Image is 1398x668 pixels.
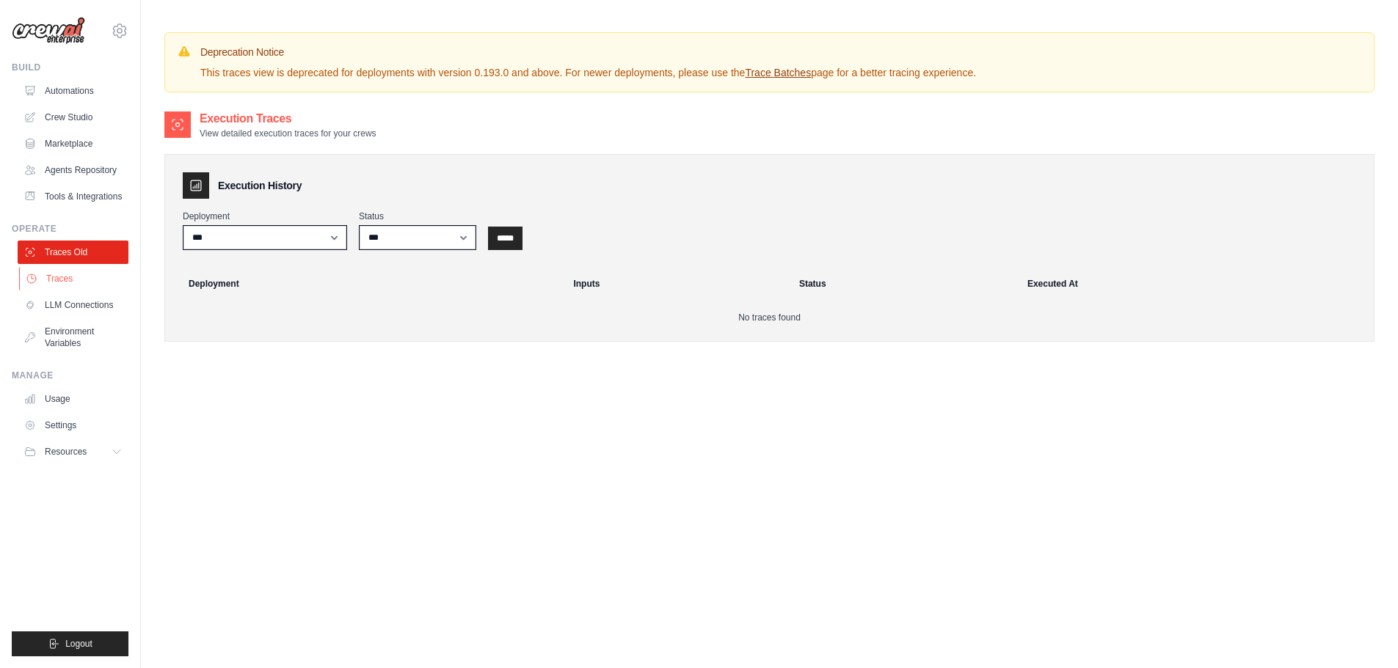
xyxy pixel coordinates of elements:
button: Logout [12,631,128,656]
h3: Deprecation Notice [200,45,976,59]
th: Status [790,268,1019,300]
button: Resources [18,440,128,463]
a: Trace Batches [745,67,811,78]
div: Manage [12,370,128,381]
a: Environment Variables [18,320,128,355]
a: Crew Studio [18,106,128,129]
label: Status [359,210,476,222]
h2: Execution Traces [200,110,376,128]
a: Tools & Integrations [18,185,128,208]
a: LLM Connections [18,293,128,317]
a: Agents Repository [18,158,128,182]
h3: Execution History [218,178,302,193]
th: Executed At [1019,268,1368,300]
th: Deployment [171,268,564,300]
p: View detailed execution traces for your crews [200,128,376,139]
span: Logout [65,638,92,650]
th: Inputs [564,268,790,300]
label: Deployment [183,210,347,222]
p: No traces found [183,312,1356,323]
a: Traces Old [18,241,128,264]
img: Logo [12,17,85,45]
div: Operate [12,223,128,235]
a: Automations [18,79,128,103]
p: This traces view is deprecated for deployments with version 0.193.0 and above. For newer deployme... [200,65,976,80]
span: Resources [45,446,87,458]
a: Marketplace [18,132,128,155]
div: Build [12,62,128,73]
a: Settings [18,414,128,437]
a: Traces [19,267,130,290]
a: Usage [18,387,128,411]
